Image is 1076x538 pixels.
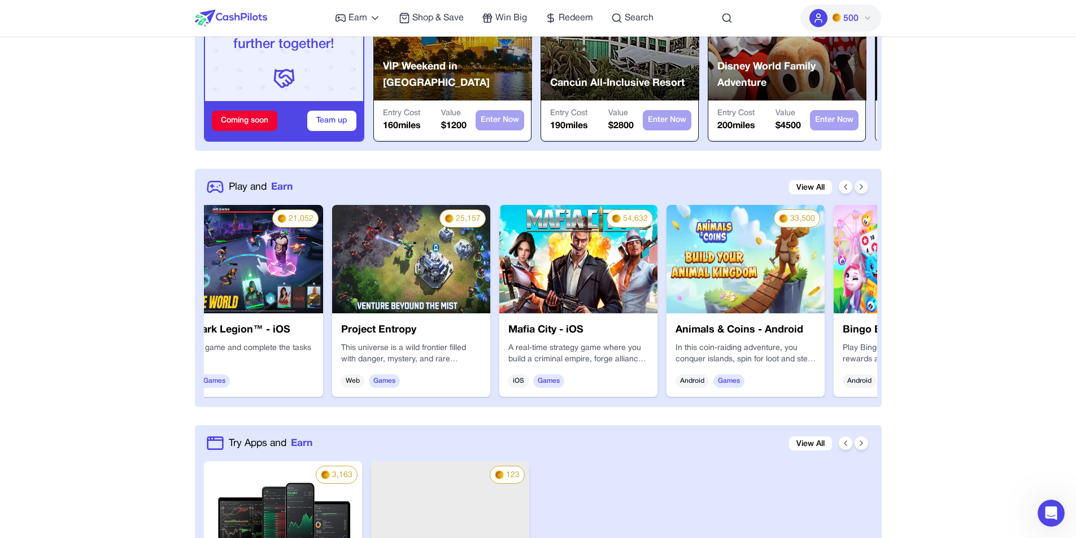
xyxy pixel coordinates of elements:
[291,436,312,450] span: Earn
[779,214,788,223] img: PMs
[456,213,481,225] span: 25,157
[412,11,464,25] span: Shop & Save
[776,108,801,119] p: Value
[843,322,983,338] h3: Bingo Blitz - Android
[789,436,832,450] a: View All
[666,205,825,313] img: e7LpnxnaeNCM.png
[611,11,654,25] a: Search
[843,374,876,388] span: Android
[332,470,352,481] span: 3,163
[341,322,481,338] h3: Project Entropy
[307,111,356,131] button: Team up
[623,213,648,225] span: 54,632
[713,374,744,388] span: Games
[717,59,866,92] p: Disney World Family Adventure
[445,214,454,223] img: PMs
[508,374,529,388] span: iOS
[1038,500,1065,527] iframe: Intercom live chat
[810,110,859,130] button: Enter Now
[717,119,755,133] p: 200 miles
[559,11,593,25] span: Redeem
[335,11,381,25] a: Earn
[289,213,313,225] span: 21,052
[550,119,588,133] p: 190 miles
[550,108,588,119] p: Entry Cost
[341,374,364,388] span: Web
[348,11,367,25] span: Earn
[506,470,520,481] span: 123
[341,343,481,365] p: This universe is a wild frontier filled with danger, mystery, and rare resources critical to huma...
[165,205,323,313] img: 414aa5d1-4f6b-495c-9236-e0eac1aeedf4.jpg
[174,343,314,365] p: Play the game and complete the tasks [DATE].
[229,436,286,450] span: Try Apps and
[277,214,286,223] img: PMs
[676,322,816,338] h3: Animals & Coins - Android
[174,322,314,338] h3: DC: Dark Legion™ - iOS
[533,374,564,388] span: Games
[800,5,881,32] button: PMs500
[608,119,634,133] p: $ 2800
[612,214,621,223] img: PMs
[843,12,859,25] span: 500
[843,343,983,365] div: Play up to four cards at once for quadruple the fun Special events and timely celebrations keep g...
[495,11,527,25] span: Win Big
[676,374,709,388] span: Android
[195,10,267,27] img: CashPilots Logo
[495,470,504,479] img: PMs
[508,343,648,365] p: A real‑time strategy game where you build a criminal empire, forge alliances and outsmart rival g...
[625,11,654,25] span: Search
[545,11,593,25] a: Redeem
[441,119,467,133] p: $ 1200
[834,205,992,313] img: VdfGFUBbqbfU.jpeg
[441,108,467,119] p: Value
[643,110,691,130] button: Enter Now
[550,75,685,91] p: Cancún All-Inclusive Resort
[776,119,801,133] p: $ 4500
[383,119,421,133] p: 160 miles
[321,470,330,479] img: PMs
[383,108,421,119] p: Entry Cost
[369,374,400,388] span: Games
[499,205,657,313] img: 458eefe5-aead-4420-8b58-6e94704f1244.jpg
[843,343,983,365] p: Play Bingo around the world, earn rewards and have fun in the world’s favorite Bingo game! Compet...
[790,213,815,225] span: 33,500
[717,108,755,119] p: Entry Cost
[199,374,230,388] span: Games
[271,180,293,194] span: Earn
[383,59,532,92] p: VIP Weekend in [GEOGRAPHIC_DATA]
[832,13,841,22] img: PMs
[212,111,277,131] div: Coming soon
[676,343,816,365] p: In this coin‑raiding adventure, you conquer islands, spin for loot and steal coins from friends t...
[229,180,293,194] a: Play andEarn
[476,110,524,130] button: Enter Now
[789,180,832,194] a: View All
[608,108,634,119] p: Value
[482,11,527,25] a: Win Big
[229,180,267,194] span: Play and
[508,322,648,338] h3: Mafia City - iOS
[332,205,490,313] img: 1e684bf2-8f9d-4108-9317-d9ed0cf0d127.webp
[229,436,312,450] a: Try Apps andEarn
[399,11,464,25] a: Shop & Save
